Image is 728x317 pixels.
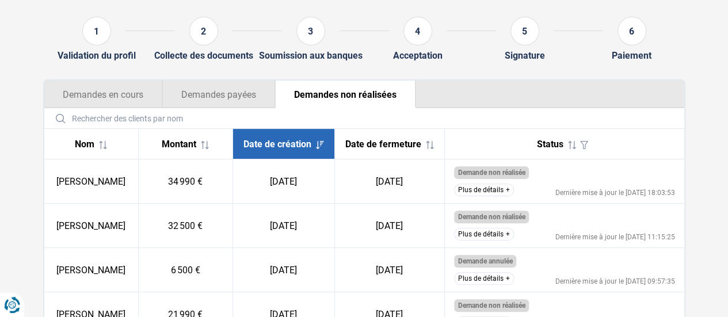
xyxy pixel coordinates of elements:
td: [PERSON_NAME] [44,159,139,204]
div: Acceptation [393,50,443,61]
td: 32 500 € [138,204,232,248]
button: Plus de détails [454,272,514,285]
button: Demandes payées [162,81,275,108]
td: [DATE] [334,159,444,204]
td: 34 990 € [138,159,232,204]
button: Plus de détails [454,184,514,196]
span: Demande annulée [458,257,512,265]
div: Dernière mise à jour le [DATE] 11:15:25 [555,234,675,240]
span: Demande non réalisée [458,213,525,221]
td: 6 500 € [138,248,232,292]
span: Nom [75,139,94,150]
div: Collecte des documents [154,50,253,61]
div: 3 [296,17,325,45]
div: Soumission aux banques [259,50,363,61]
button: Demandes non réalisées [275,81,416,108]
div: 6 [618,17,646,45]
button: Plus de détails [454,228,514,240]
div: 2 [189,17,218,45]
span: Demande non réalisée [458,301,525,310]
button: Demandes en cours [44,81,162,108]
span: Demande non réalisée [458,169,525,177]
td: [PERSON_NAME] [44,204,139,248]
div: Paiement [612,50,651,61]
td: [DATE] [334,204,444,248]
span: Date de création [243,139,311,150]
td: [DATE] [232,159,334,204]
span: Montant [162,139,196,150]
span: Status [537,139,563,150]
div: 1 [82,17,111,45]
div: 4 [403,17,432,45]
td: [DATE] [232,248,334,292]
div: Dernière mise à jour le [DATE] 09:57:35 [555,278,675,285]
span: Date de fermeture [345,139,421,150]
td: [DATE] [232,204,334,248]
td: [DATE] [334,248,444,292]
input: Rechercher des clients par nom [49,108,680,128]
div: 5 [510,17,539,45]
div: Validation du profil [58,50,136,61]
td: [PERSON_NAME] [44,248,139,292]
div: Dernière mise à jour le [DATE] 18:03:53 [555,189,675,196]
div: Signature [505,50,545,61]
